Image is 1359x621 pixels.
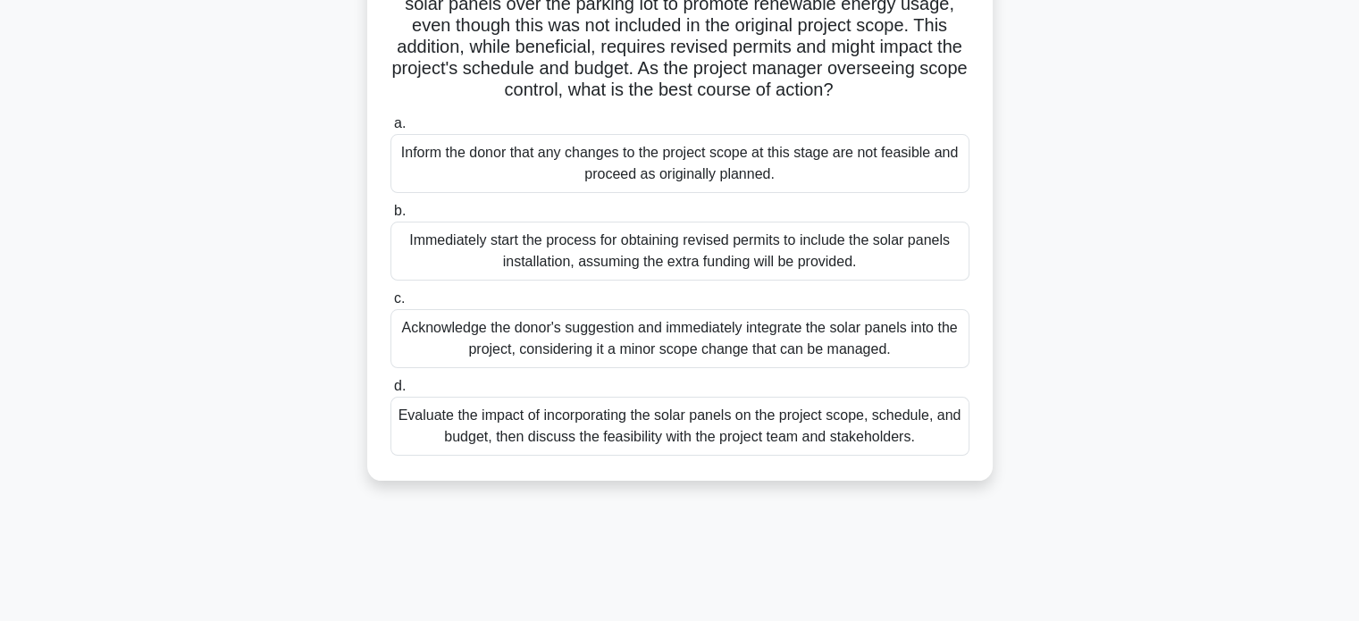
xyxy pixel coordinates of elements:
[390,397,969,456] div: Evaluate the impact of incorporating the solar panels on the project scope, schedule, and budget,...
[394,203,406,218] span: b.
[394,378,406,393] span: d.
[394,290,405,306] span: c.
[390,134,969,193] div: Inform the donor that any changes to the project scope at this stage are not feasible and proceed...
[394,115,406,130] span: a.
[390,222,969,281] div: Immediately start the process for obtaining revised permits to include the solar panels installat...
[390,309,969,368] div: Acknowledge the donor's suggestion and immediately integrate the solar panels into the project, c...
